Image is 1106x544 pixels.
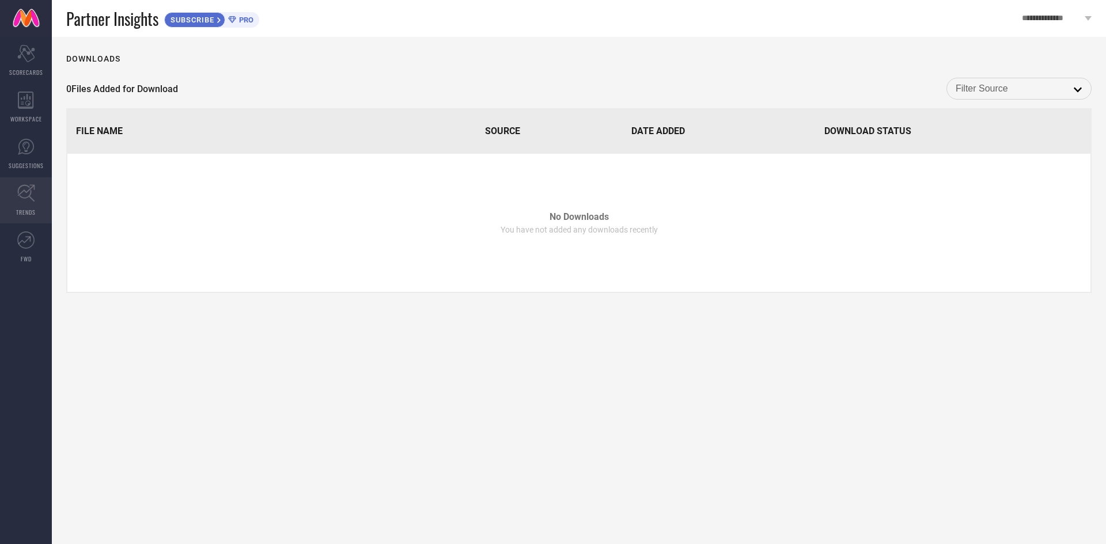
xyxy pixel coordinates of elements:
[66,7,158,31] span: Partner Insights
[550,211,609,222] span: No Downloads
[9,161,44,170] span: SUGGESTIONS
[631,125,685,136] span: Date Added
[21,254,32,263] span: FWD
[66,83,178,94] span: 0 Files Added for Download
[76,125,123,136] span: File Name
[10,115,42,123] span: WORKSPACE
[9,68,43,77] span: SCORECARDS
[165,16,217,24] span: SUBSCRIBE
[164,9,259,28] a: SUBSCRIBEPRO
[66,54,120,63] h1: Downloads
[16,208,36,216] span: TRENDS
[236,16,253,24] span: PRO
[501,225,658,234] span: You have not added any downloads recently
[824,125,911,136] span: Download Status
[485,125,520,136] span: Source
